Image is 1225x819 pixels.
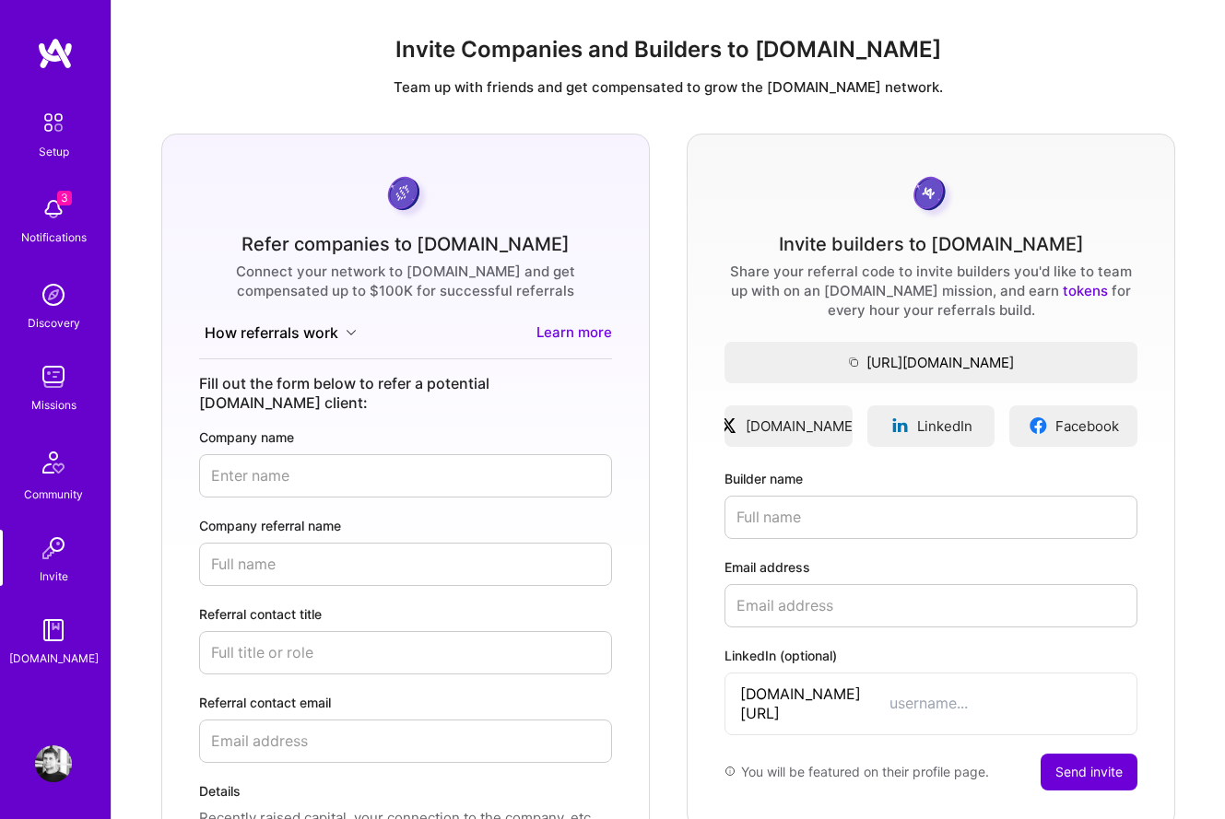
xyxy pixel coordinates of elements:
input: Enter name [199,454,612,497]
img: purpleCoin [382,171,430,220]
img: grayCoin [907,171,956,220]
div: Refer companies to [DOMAIN_NAME] [241,235,570,254]
label: LinkedIn (optional) [724,646,1137,665]
img: discovery [35,276,72,313]
img: setup [34,103,73,142]
input: Email address [199,720,612,763]
div: Setup [39,142,69,161]
h1: Invite Companies and Builders to [DOMAIN_NAME] [126,37,1210,64]
a: Learn more [536,322,612,344]
label: Email address [724,557,1137,577]
img: User Avatar [35,745,72,782]
div: Notifications [21,228,87,247]
img: teamwork [35,358,72,395]
label: Company name [199,427,612,447]
a: tokens [1063,282,1108,299]
a: [DOMAIN_NAME] [724,405,853,447]
div: Share your referral code to invite builders you'd like to team up with on an [DOMAIN_NAME] missio... [724,262,1137,320]
div: Community [24,485,83,504]
input: Full title or role [199,631,612,674]
div: [DOMAIN_NAME] [9,649,99,668]
input: Email address [724,584,1137,627]
img: Invite [35,530,72,567]
img: Community [31,440,76,485]
div: Fill out the form below to refer a potential [DOMAIN_NAME] client: [199,374,612,413]
div: Invite [40,567,68,586]
img: xLogo [719,416,738,435]
img: bell [35,191,72,228]
img: guide book [35,612,72,649]
span: [DOMAIN_NAME] [746,416,857,436]
img: linkedinLogo [890,416,910,435]
div: Discovery [28,313,80,333]
div: Invite builders to [DOMAIN_NAME] [779,235,1084,254]
span: 3 [57,191,72,205]
input: Full name [199,543,612,586]
label: Details [199,781,612,801]
label: Builder name [724,469,1137,488]
div: Missions [31,395,77,415]
div: You will be featured on their profile page. [724,754,989,790]
a: Facebook [1009,405,1137,447]
button: How referrals work [199,322,362,344]
span: [DOMAIN_NAME][URL] [740,684,889,723]
div: Connect your network to [DOMAIN_NAME] and get compensated up to $100K for successful referrals [199,262,612,300]
input: Full name [724,496,1137,539]
input: username... [889,694,1122,713]
label: Referral contact title [199,604,612,624]
img: facebookLogo [1029,416,1048,435]
a: User Avatar [30,745,77,782]
p: Team up with friends and get compensated to grow the [DOMAIN_NAME] network. [126,77,1210,97]
button: [URL][DOMAIN_NAME] [724,342,1137,383]
label: Referral contact email [199,693,612,712]
label: Company referral name [199,516,612,535]
a: LinkedIn [867,405,995,447]
button: Send invite [1041,754,1137,790]
span: LinkedIn [917,416,972,436]
span: Facebook [1055,416,1119,436]
span: [URL][DOMAIN_NAME] [724,353,1137,372]
img: logo [37,37,74,70]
